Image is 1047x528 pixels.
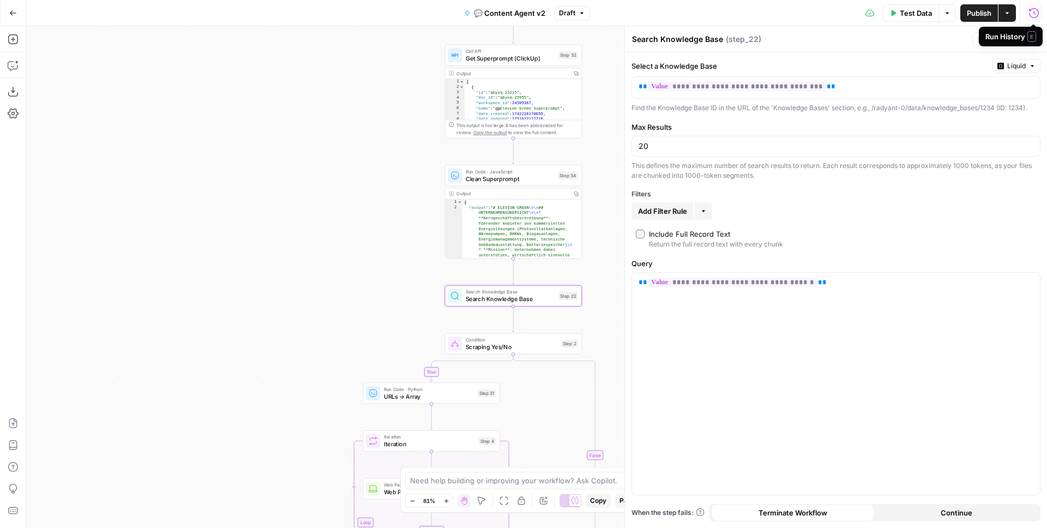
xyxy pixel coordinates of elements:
div: Filters [631,189,1040,199]
div: 2 [445,85,465,90]
div: Find the Knowledge Base ID in the URL of the 'Knowledge Bases' section, e.g., /radyant-0/data/kno... [631,103,1040,113]
div: Step 31 [478,389,496,398]
g: Edge from step_2 to step_31 [430,354,513,381]
div: Return the full record text with every chunk [649,239,783,249]
span: Web Page Scrape [384,488,476,496]
div: Step 34 [558,171,578,179]
div: Output [456,190,568,197]
div: Run Code · JavaScriptClean SuperpromptStep 34Output{ "output":"# ELEVION GREEN\n\n## UNTERNEHMENS... [445,165,582,259]
a: When the step fails: [631,508,705,518]
span: Clean Superprompt [466,174,555,183]
div: Output [456,70,568,77]
span: Iteration [384,440,476,448]
span: Toggle code folding, rows 2 through 10 [459,85,464,90]
div: Run Code · PythonURLs → ArrayStep 31 [363,382,500,404]
div: Call APIGet Superprompt (ClickUp)Step 32Output[ { "id":"qbyxq-23215", "doc_id":"qbyxq-25955", "wo... [445,45,582,139]
button: Add Filter Rule [631,202,694,220]
div: 4 [445,95,465,100]
span: URLs → Array [384,392,474,400]
div: 7 [445,111,465,116]
label: Max Results [631,122,1040,133]
div: Step 22 [558,292,578,300]
div: 6 [445,106,465,111]
div: This defines the maximum number of search results to return. Each result corresponds to approxima... [631,161,1040,181]
button: Test [972,32,1006,46]
span: 💬 Content Agent v2 [474,8,545,19]
span: ( step_22 ) [726,34,761,45]
span: Test [987,34,1001,44]
div: 1 [445,200,462,205]
button: Publish [960,4,998,22]
span: Add Filter Rule [638,206,687,217]
div: Search Knowledge BaseSearch Knowledge BaseStep 22 [445,285,582,307]
span: Copy the output [473,130,507,135]
input: Include Full Record TextReturn the full record text with every chunk [636,230,645,238]
span: Search Knowledge Base [466,295,555,303]
div: This output is too large & has been abbreviated for review. to view the full content. [456,122,577,136]
button: Copy [586,494,611,508]
g: Edge from step_31 to step_4 [430,404,433,429]
span: Web Page Scrape [384,481,476,488]
span: Toggle code folding, rows 1 through 11 [459,79,464,85]
span: Copy [590,496,606,506]
span: Condition [466,336,558,343]
span: Test Data [900,8,932,19]
span: Run Code · JavaScript [466,168,555,175]
textarea: Search Knowledge Base [632,34,723,45]
span: 81% [423,496,435,505]
div: ConditionScraping Yes/NoStep 2 [445,333,582,355]
g: Edge from step_34 to step_22 [512,259,515,284]
g: Edge from step_4 to step_5 [430,452,433,477]
div: 8 [445,116,465,122]
span: Iteration [384,434,476,441]
div: 5 [445,100,465,106]
button: Draft [554,6,590,20]
div: 1 [445,79,465,85]
g: Edge from step_22 to step_2 [512,307,515,332]
span: Terminate Workflow [759,507,827,518]
button: Continue [875,504,1038,521]
button: Liquid [992,59,1040,73]
span: Draft [559,8,575,18]
div: Include Full Record Text [649,229,730,239]
g: Edge from step_32 to step_34 [512,139,515,164]
label: Select a Knowledge Base [631,61,988,71]
div: Web Page ScrapeWeb Page ScrapeStep 5 [363,478,500,500]
div: Step 4 [479,437,496,445]
button: Paste [615,494,642,508]
div: LoopIterationIterationStep 4 [363,430,500,452]
span: Search Knowledge Base [466,289,555,296]
label: Query [631,258,1040,269]
span: Get Superprompt (ClickUp) [466,54,555,63]
span: Continue [941,507,972,518]
div: 3 [445,89,465,95]
span: Liquid [1007,61,1026,71]
button: Test Data [883,4,938,22]
button: 💬 Content Agent v2 [458,4,552,22]
span: Publish [967,8,991,19]
span: Run Code · Python [384,386,474,393]
span: Call API [466,47,555,55]
span: Toggle code folding, rows 1 through 3 [457,200,462,205]
div: Step 32 [558,51,578,59]
span: Scraping Yes/No [466,343,558,351]
g: Edge from step_14 to step_32 [512,18,515,44]
div: Step 2 [561,340,578,348]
